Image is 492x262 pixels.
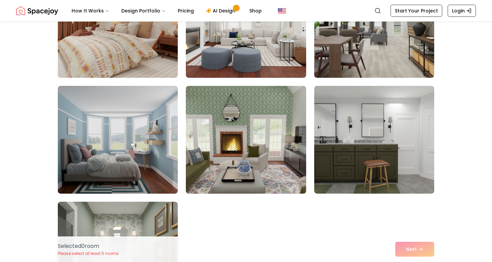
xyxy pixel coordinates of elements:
[172,4,199,18] a: Pricing
[448,5,476,17] a: Login
[186,86,306,194] img: Room room-8
[278,7,286,15] img: United States
[314,86,434,194] img: Room room-9
[16,4,58,18] a: Spacejoy
[66,4,115,18] button: How It Works
[201,4,243,18] a: AI Design
[391,5,442,17] a: Start Your Project
[58,86,178,194] img: Room room-7
[244,4,267,18] a: Shop
[66,4,267,18] nav: Main
[58,251,119,256] p: Please select at least 5 rooms
[116,4,171,18] button: Design Portfolio
[16,4,58,18] img: Spacejoy Logo
[58,242,119,250] p: Selected 0 room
